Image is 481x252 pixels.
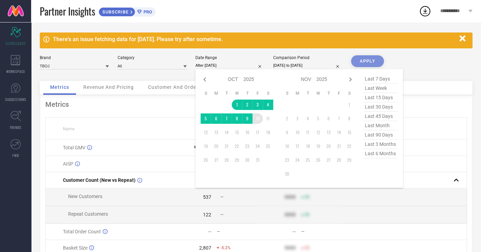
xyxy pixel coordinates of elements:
[282,155,292,165] td: Sun Nov 23 2025
[6,69,25,74] span: WORKSPACE
[285,194,296,200] div: 9999
[303,141,313,151] td: Tue Nov 18 2025
[363,74,398,84] span: last 7 days
[292,113,303,124] td: Mon Nov 03 2025
[282,127,292,138] td: Sun Nov 09 2025
[211,127,221,138] td: Mon Oct 13 2025
[292,91,303,96] th: Monday
[221,113,232,124] td: Tue Oct 07 2025
[313,141,323,151] td: Wed Nov 19 2025
[118,55,187,60] div: Category
[242,127,252,138] td: Thu Oct 16 2025
[292,229,296,234] div: —
[323,113,334,124] td: Thu Nov 06 2025
[40,4,95,18] span: Partner Insights
[282,141,292,151] td: Sun Nov 16 2025
[221,155,232,165] td: Tue Oct 28 2025
[252,127,263,138] td: Fri Oct 17 2025
[263,141,273,151] td: Sat Oct 25 2025
[323,91,334,96] th: Thursday
[208,229,212,234] div: —
[195,55,265,60] div: Date Range
[334,91,344,96] th: Friday
[68,194,102,199] span: New Customers
[221,141,232,151] td: Tue Oct 21 2025
[292,155,303,165] td: Mon Nov 24 2025
[313,127,323,138] td: Wed Nov 12 2025
[344,155,354,165] td: Sat Nov 29 2025
[305,212,309,217] span: 50
[6,41,26,46] span: SCORECARDS
[221,91,232,96] th: Tuesday
[201,141,211,151] td: Sun Oct 19 2025
[344,113,354,124] td: Sat Nov 08 2025
[363,102,398,112] span: last 30 days
[203,212,211,217] div: 122
[273,62,342,69] input: Select comparison period
[211,91,221,96] th: Monday
[63,245,87,251] span: Basket Size
[303,113,313,124] td: Tue Nov 04 2025
[292,141,303,151] td: Mon Nov 17 2025
[363,130,398,140] span: last 90 days
[99,6,156,17] a: SUBSCRIBEPRO
[63,145,85,150] span: Total GMV
[201,113,211,124] td: Sun Oct 05 2025
[363,140,398,149] span: last 3 months
[242,91,252,96] th: Thursday
[323,155,334,165] td: Thu Nov 27 2025
[242,100,252,110] td: Thu Oct 02 2025
[323,127,334,138] td: Thu Nov 13 2025
[211,155,221,165] td: Mon Oct 27 2025
[252,91,263,96] th: Friday
[419,5,431,17] div: Open download list
[242,155,252,165] td: Thu Oct 30 2025
[344,127,354,138] td: Sat Nov 15 2025
[242,113,252,124] td: Thu Oct 09 2025
[305,195,309,199] span: 50
[301,229,340,234] div: —
[363,149,398,158] span: last 6 months
[334,127,344,138] td: Fri Nov 14 2025
[344,91,354,96] th: Saturday
[142,9,152,15] span: PRO
[273,55,342,60] div: Comparison Period
[83,84,134,90] span: Revenue And Pricing
[201,75,209,84] div: Previous month
[232,113,242,124] td: Wed Oct 08 2025
[263,100,273,110] td: Sat Oct 04 2025
[313,113,323,124] td: Wed Nov 05 2025
[363,121,398,130] span: last month
[201,127,211,138] td: Sun Oct 12 2025
[313,91,323,96] th: Wednesday
[242,141,252,151] td: Thu Oct 23 2025
[263,127,273,138] td: Sat Oct 18 2025
[285,212,296,217] div: 9999
[40,55,109,60] div: Brand
[363,84,398,93] span: last week
[334,141,344,151] td: Fri Nov 21 2025
[148,84,201,90] span: Customer And Orders
[363,112,398,121] span: last 45 days
[220,212,223,217] span: —
[5,97,26,102] span: SUGGESTIONS
[217,229,256,234] div: —
[232,127,242,138] td: Wed Oct 15 2025
[201,155,211,165] td: Sun Oct 26 2025
[252,155,263,165] td: Fri Oct 31 2025
[334,113,344,124] td: Fri Nov 07 2025
[45,100,467,109] div: Metrics
[252,100,263,110] td: Fri Oct 03 2025
[203,194,211,200] div: 537
[344,141,354,151] td: Sat Nov 22 2025
[12,153,19,158] span: FWD
[195,62,265,69] input: Select date range
[344,100,354,110] td: Sat Nov 01 2025
[201,91,211,96] th: Sunday
[199,245,211,251] div: 2,807
[211,113,221,124] td: Mon Oct 06 2025
[63,161,73,167] span: AISP
[334,155,344,165] td: Fri Nov 28 2025
[363,93,398,102] span: last 15 days
[263,113,273,124] td: Sat Oct 11 2025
